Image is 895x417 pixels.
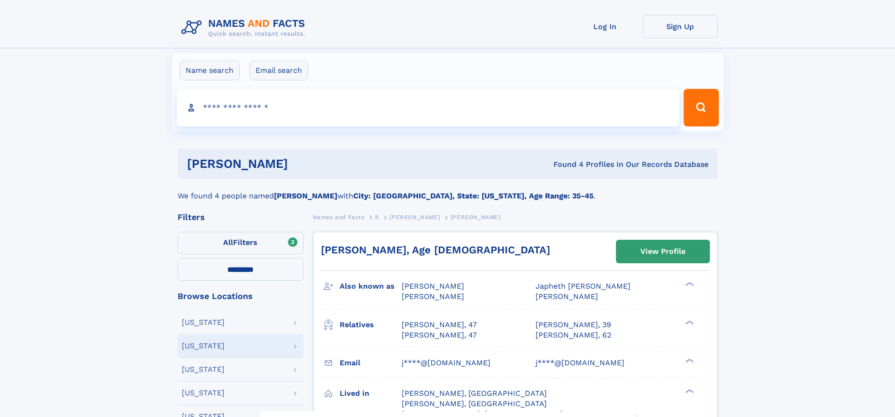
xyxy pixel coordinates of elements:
[683,388,694,394] div: ❯
[402,292,464,301] span: [PERSON_NAME]
[684,89,718,126] button: Search Button
[313,211,365,223] a: Names and Facts
[178,15,313,40] img: Logo Names and Facts
[179,61,240,80] label: Name search
[249,61,308,80] label: Email search
[683,319,694,325] div: ❯
[420,159,708,170] div: Found 4 Profiles In Our Records Database
[182,366,225,373] div: [US_STATE]
[187,158,421,170] h1: [PERSON_NAME]
[177,89,680,126] input: search input
[340,386,402,401] h3: Lived in
[402,399,547,408] span: [PERSON_NAME], [GEOGRAPHIC_DATA]
[182,342,225,350] div: [US_STATE]
[389,211,440,223] a: [PERSON_NAME]
[274,191,337,200] b: [PERSON_NAME]
[536,320,611,330] a: [PERSON_NAME], 39
[340,355,402,371] h3: Email
[321,244,550,256] a: [PERSON_NAME], Age [DEMOGRAPHIC_DATA]
[451,214,501,220] span: [PERSON_NAME]
[643,15,718,38] a: Sign Up
[340,278,402,294] h3: Also known as
[375,211,379,223] a: R
[683,357,694,363] div: ❯
[223,238,233,247] span: All
[536,292,598,301] span: [PERSON_NAME]
[402,389,547,398] span: [PERSON_NAME], [GEOGRAPHIC_DATA]
[178,179,718,202] div: We found 4 people named with .
[568,15,643,38] a: Log In
[683,281,694,287] div: ❯
[640,241,685,262] div: View Profile
[178,292,304,300] div: Browse Locations
[375,214,379,220] span: R
[178,213,304,221] div: Filters
[402,330,477,340] a: [PERSON_NAME], 47
[616,240,709,263] a: View Profile
[182,319,225,326] div: [US_STATE]
[402,282,464,291] span: [PERSON_NAME]
[536,330,611,340] a: [PERSON_NAME], 62
[536,282,630,291] span: Japheth [PERSON_NAME]
[402,320,477,330] a: [PERSON_NAME], 47
[353,191,593,200] b: City: [GEOGRAPHIC_DATA], State: [US_STATE], Age Range: 35-45
[340,317,402,333] h3: Relatives
[389,214,440,220] span: [PERSON_NAME]
[178,232,304,254] label: Filters
[182,389,225,397] div: [US_STATE]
